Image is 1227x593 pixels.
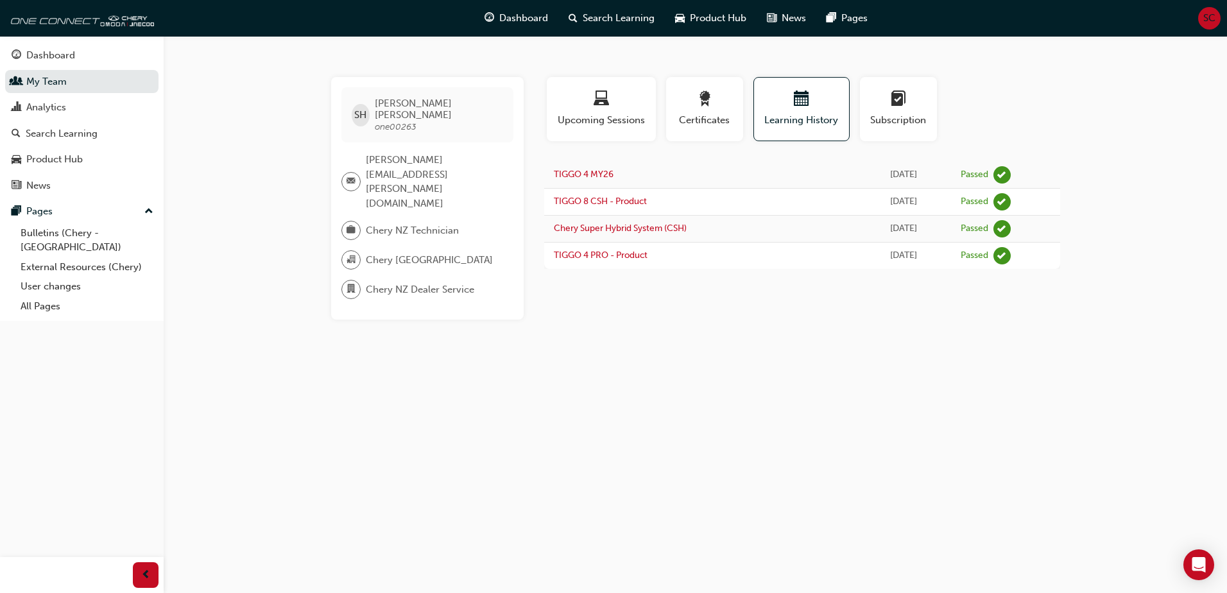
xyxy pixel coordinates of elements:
[366,153,503,211] span: [PERSON_NAME][EMAIL_ADDRESS][PERSON_NAME][DOMAIN_NAME]
[375,98,502,121] span: [PERSON_NAME] [PERSON_NAME]
[12,128,21,140] span: search-icon
[870,113,927,128] span: Subscription
[594,91,609,108] span: laptop-icon
[5,96,159,119] a: Analytics
[665,5,757,31] a: car-iconProduct Hub
[866,221,941,236] div: Tue Aug 05 2025 17:46:00 GMT+1200 (New Zealand Standard Time)
[26,178,51,193] div: News
[12,206,21,218] span: pages-icon
[866,248,941,263] div: Tue Aug 05 2025 17:37:51 GMT+1200 (New Zealand Standard Time)
[144,203,153,220] span: up-icon
[5,148,159,171] a: Product Hub
[347,281,356,298] span: department-icon
[366,253,493,268] span: Chery [GEOGRAPHIC_DATA]
[556,113,646,128] span: Upcoming Sessions
[5,200,159,223] button: Pages
[841,11,868,26] span: Pages
[666,77,743,141] button: Certificates
[764,113,839,128] span: Learning History
[993,247,1011,264] span: learningRecordVerb_PASS-icon
[554,250,648,261] a: TIGGO 4 PRO - Product
[866,168,941,182] div: Tue Aug 05 2025 19:08:22 GMT+1200 (New Zealand Standard Time)
[961,223,988,235] div: Passed
[499,11,548,26] span: Dashboard
[15,223,159,257] a: Bulletins (Chery - [GEOGRAPHIC_DATA])
[675,10,685,26] span: car-icon
[1183,549,1214,580] div: Open Intercom Messenger
[554,223,687,234] a: Chery Super Hybrid System (CSH)
[26,126,98,141] div: Search Learning
[554,196,647,207] a: TIGGO 8 CSH - Product
[1203,11,1215,26] span: SC
[690,11,746,26] span: Product Hub
[347,252,356,268] span: organisation-icon
[816,5,878,31] a: pages-iconPages
[782,11,806,26] span: News
[5,174,159,198] a: News
[757,5,816,31] a: news-iconNews
[961,196,988,208] div: Passed
[1198,7,1221,30] button: SC
[583,11,655,26] span: Search Learning
[485,10,494,26] span: guage-icon
[15,257,159,277] a: External Resources (Chery)
[15,296,159,316] a: All Pages
[891,91,906,108] span: learningplan-icon
[354,108,366,123] span: SH
[26,48,75,63] div: Dashboard
[697,91,712,108] span: award-icon
[547,77,656,141] button: Upcoming Sessions
[347,173,356,190] span: email-icon
[827,10,836,26] span: pages-icon
[961,169,988,181] div: Passed
[794,91,809,108] span: calendar-icon
[12,76,21,88] span: people-icon
[753,77,850,141] button: Learning History
[347,222,356,239] span: briefcase-icon
[569,10,578,26] span: search-icon
[767,10,777,26] span: news-icon
[12,180,21,192] span: news-icon
[554,169,613,180] a: TIGGO 4 MY26
[993,193,1011,211] span: learningRecordVerb_PASS-icon
[5,122,159,146] a: Search Learning
[961,250,988,262] div: Passed
[26,204,53,219] div: Pages
[375,121,416,132] span: one00263
[366,282,474,297] span: Chery NZ Dealer Service
[15,277,159,296] a: User changes
[993,220,1011,237] span: learningRecordVerb_PASS-icon
[860,77,937,141] button: Subscription
[474,5,558,31] a: guage-iconDashboard
[12,50,21,62] span: guage-icon
[676,113,734,128] span: Certificates
[26,152,83,167] div: Product Hub
[141,567,151,583] span: prev-icon
[6,5,154,31] img: oneconnect
[5,70,159,94] a: My Team
[26,100,66,115] div: Analytics
[12,102,21,114] span: chart-icon
[993,166,1011,184] span: learningRecordVerb_PASS-icon
[12,154,21,166] span: car-icon
[5,41,159,200] button: DashboardMy TeamAnalyticsSearch LearningProduct HubNews
[558,5,665,31] a: search-iconSearch Learning
[366,223,459,238] span: Chery NZ Technician
[5,44,159,67] a: Dashboard
[866,194,941,209] div: Tue Aug 05 2025 18:33:42 GMT+1200 (New Zealand Standard Time)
